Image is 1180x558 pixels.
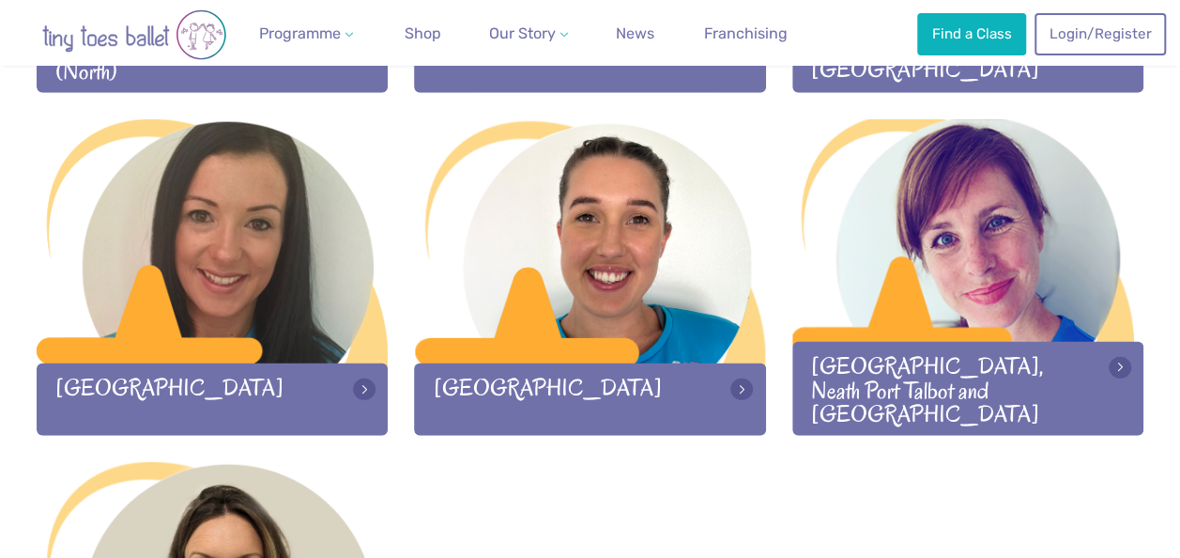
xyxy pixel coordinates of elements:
[405,24,441,42] span: Shop
[482,15,575,53] a: Our Story
[414,364,766,436] div: [GEOGRAPHIC_DATA]
[252,15,360,53] a: Programme
[1034,13,1166,54] a: Login/Register
[397,15,449,53] a: Shop
[489,24,556,42] span: Our Story
[37,364,389,436] div: [GEOGRAPHIC_DATA]
[792,119,1144,436] a: [GEOGRAPHIC_DATA], Neath Port Talbot and [GEOGRAPHIC_DATA]
[917,13,1026,54] a: Find a Class
[792,342,1144,436] div: [GEOGRAPHIC_DATA], Neath Port Talbot and [GEOGRAPHIC_DATA]
[608,15,662,53] a: News
[704,24,788,42] span: Franchising
[414,119,766,436] a: [GEOGRAPHIC_DATA]
[616,24,654,42] span: News
[697,15,795,53] a: Franchising
[259,24,341,42] span: Programme
[22,9,247,60] img: tiny toes ballet
[37,119,389,436] a: [GEOGRAPHIC_DATA]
